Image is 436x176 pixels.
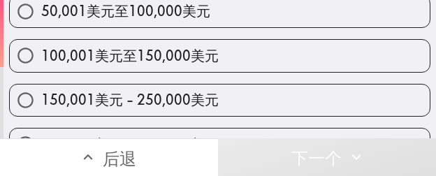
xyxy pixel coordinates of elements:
[41,47,219,64] font: 100,001美元至150,000美元
[10,129,430,160] button: 250,001美元至500,000美元
[218,138,436,176] button: 下一个
[41,2,210,20] font: 50,001美元至100,000美元
[291,148,342,169] font: 下一个
[10,85,430,116] button: 150,001美元 - 250,000美元
[10,40,430,71] button: 100,001美元至150,000美元
[41,91,219,108] font: 150,001美元 - 250,000美元
[41,135,219,153] font: 250,001美元至500,000美元
[103,148,136,169] font: 后退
